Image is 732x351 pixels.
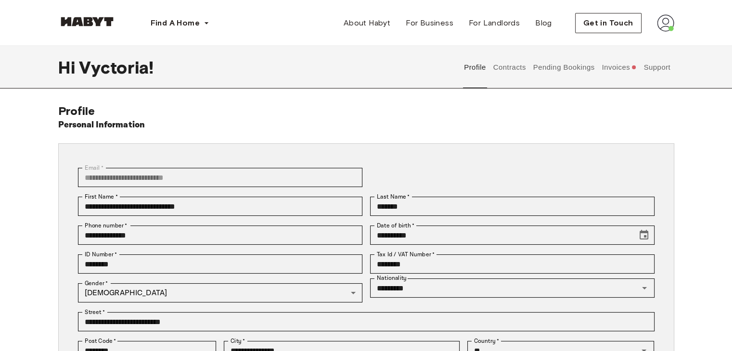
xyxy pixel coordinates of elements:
div: user profile tabs [461,46,674,88]
button: Invoices [601,46,638,88]
a: For Business [398,13,461,33]
a: Blog [527,13,560,33]
div: [DEMOGRAPHIC_DATA] [78,283,362,302]
button: Support [642,46,672,88]
span: Profile [58,104,95,118]
span: For Business [406,17,453,29]
a: For Landlords [461,13,527,33]
button: Open [638,281,651,295]
button: Profile [463,46,488,88]
label: Gender [85,279,108,288]
h6: Personal Information [58,118,145,132]
label: Phone number [85,221,128,230]
span: About Habyt [344,17,390,29]
div: You can't change your email address at the moment. Please reach out to customer support in case y... [78,168,362,187]
span: Vyctoria ! [79,57,154,77]
button: Choose date, selected date is Apr 29, 1998 [634,226,654,245]
label: Tax Id / VAT Number [377,250,435,259]
label: Country [474,337,499,345]
span: For Landlords [469,17,520,29]
span: Get in Touch [583,17,633,29]
img: avatar [657,14,674,32]
label: ID Number [85,250,117,259]
button: Get in Touch [575,13,642,33]
label: First Name [85,192,118,201]
span: Hi [58,57,79,77]
label: Street [85,308,105,316]
img: Habyt [58,17,116,26]
span: Find A Home [151,17,200,29]
label: Post Code [85,337,116,345]
button: Pending Bookings [532,46,596,88]
label: Nationality [377,274,407,282]
label: City [231,337,245,345]
label: Email [85,163,103,172]
button: Contracts [492,46,527,88]
a: About Habyt [336,13,398,33]
label: Date of birth [377,221,414,230]
button: Find A Home [143,13,217,33]
label: Last Name [377,192,410,201]
span: Blog [535,17,552,29]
